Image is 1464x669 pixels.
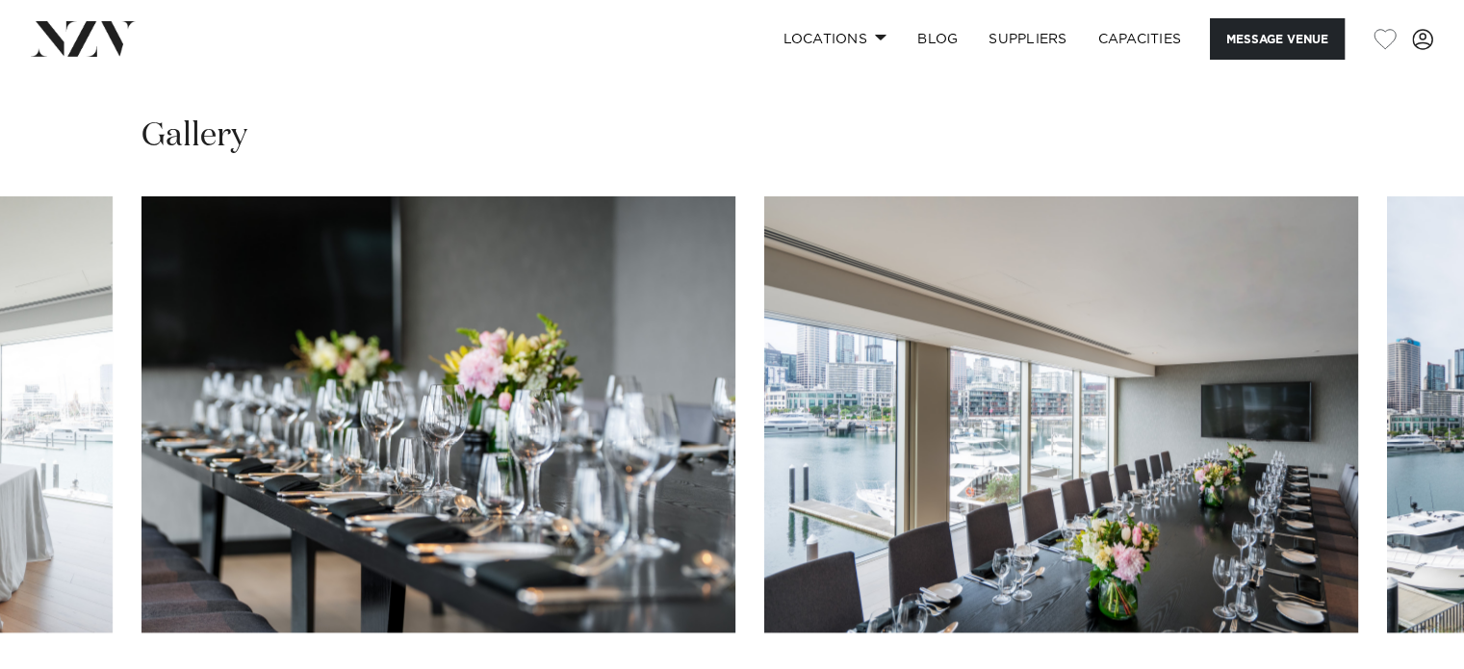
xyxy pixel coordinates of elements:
[1210,18,1345,60] button: Message Venue
[31,21,136,56] img: nzv-logo.png
[764,196,1358,632] swiper-slide: 13 / 29
[141,115,247,158] h2: Gallery
[767,18,902,60] a: Locations
[902,18,973,60] a: BLOG
[973,18,1082,60] a: SUPPLIERS
[1083,18,1197,60] a: Capacities
[141,196,735,632] swiper-slide: 12 / 29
